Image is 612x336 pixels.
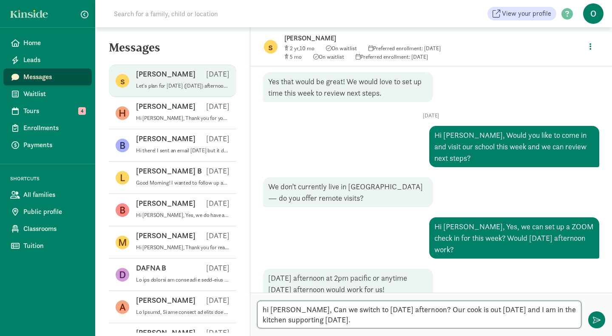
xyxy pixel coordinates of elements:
[313,53,344,60] span: On waitlist
[23,241,85,251] span: Tuition
[136,263,166,273] p: DAFNA B
[23,89,85,99] span: Waitlist
[23,106,85,116] span: Tours
[3,220,92,237] a: Classrooms
[3,103,92,120] a: Tours 4
[3,203,92,220] a: Public profile
[290,45,300,52] span: 2
[23,38,85,48] span: Home
[206,295,229,305] p: [DATE]
[136,212,229,219] p: Hi [PERSON_NAME], Yes, we do have a spot available for 4 weeks for your [DEMOGRAPHIC_DATA]. Would...
[136,147,229,154] p: Hi there! I sent an email [DATE] but it dawned on me that all of our communications have been thr...
[23,55,85,65] span: Leads
[3,137,92,154] a: Payments
[487,7,556,20] a: View your profile
[206,134,229,144] p: [DATE]
[23,140,85,150] span: Payments
[206,101,229,111] p: [DATE]
[264,40,278,54] figure: s
[23,123,85,133] span: Enrollments
[136,115,229,122] p: Hi [PERSON_NAME], Thank you for your interest in Our Beginning School as a potential partner in y...
[136,83,229,89] p: Let's plan for [DATE] ([DATE]) afternoon at 2pm. I will send a ZOOM link to your email [DATE] mor...
[136,179,229,186] p: Good Morning! I wanted to follow up as we received your waitlist application. I will also email y...
[78,107,86,115] span: 4
[583,3,603,24] span: O
[136,134,195,144] p: [PERSON_NAME]
[206,166,229,176] p: [DATE]
[116,74,129,88] figure: s
[284,32,552,44] p: [PERSON_NAME]
[3,85,92,103] a: Waitlist
[263,269,433,299] div: [DATE] afternoon at 2pm pacific or anytime [DATE] afternoon would work for us!
[136,198,195,208] p: [PERSON_NAME]
[136,166,202,176] p: [PERSON_NAME] B
[136,231,195,241] p: [PERSON_NAME]
[3,186,92,203] a: All families
[136,295,195,305] p: [PERSON_NAME]
[3,237,92,254] a: Tuition
[136,276,229,283] p: Lo ips dolorsi am conse adi e sedd-eius tempo inc utla et dol Magnaa Enimadm veni qui nostru ex u...
[263,112,599,119] p: [DATE]
[290,53,302,60] span: 5
[116,106,129,120] figure: H
[3,120,92,137] a: Enrollments
[23,190,85,200] span: All families
[23,72,85,82] span: Messages
[109,5,347,22] input: Search for a family, child or location
[206,69,229,79] p: [DATE]
[429,126,599,167] div: Hi [PERSON_NAME], Would you like to come in and visit our school this week and we can review next...
[356,53,428,60] span: Preferred enrollment: [DATE]
[136,101,195,111] p: [PERSON_NAME]
[3,51,92,68] a: Leads
[368,45,441,52] span: Preferred enrollment: [DATE]
[206,263,229,273] p: [DATE]
[300,45,314,52] span: 10
[116,236,129,249] figure: M
[136,309,229,316] p: Lo Ipsumd, Si ame consect ad elits doe t inci-utla etdol mag aliq en adm Veniam Quisnos exer ull ...
[136,244,229,251] p: Hi [PERSON_NAME], Thank you for reaching out. Do you have time later [DATE] to talk more on the p...
[116,139,129,152] figure: B
[23,207,85,217] span: Public profile
[206,198,229,208] p: [DATE]
[429,217,599,259] div: Hi [PERSON_NAME], Yes, we can set up a ZOOM check in for this week? Would [DATE] afternoon work?
[23,224,85,234] span: Classrooms
[206,231,229,241] p: [DATE]
[263,177,433,207] div: We don’t currently live in [GEOGRAPHIC_DATA]— do you offer remote visits?
[263,72,433,102] div: Yes that would be great! We would love to set up time this week to review next steps.
[3,34,92,51] a: Home
[136,69,195,79] p: [PERSON_NAME]
[326,45,357,52] span: On waitlist
[3,68,92,85] a: Messages
[116,203,129,217] figure: B
[502,9,551,19] span: View your profile
[95,41,250,61] h5: Messages
[116,300,129,314] figure: A
[116,171,129,185] figure: L
[116,268,129,282] figure: D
